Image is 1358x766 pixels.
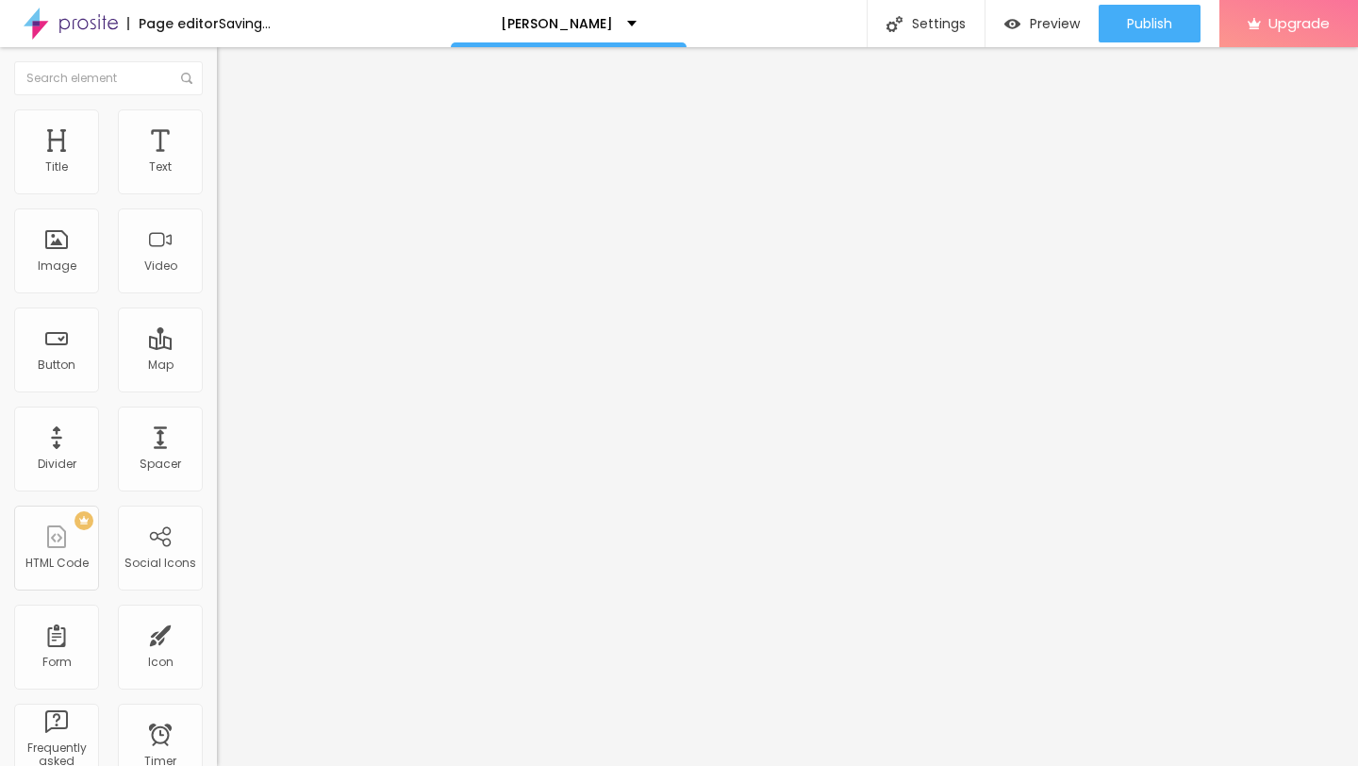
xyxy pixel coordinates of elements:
[42,656,72,669] div: Form
[219,17,271,30] div: Saving...
[14,61,203,95] input: Search element
[148,358,174,372] div: Map
[25,557,89,570] div: HTML Code
[1127,16,1172,31] span: Publish
[45,160,68,174] div: Title
[140,458,181,471] div: Spacer
[38,259,76,273] div: Image
[38,358,75,372] div: Button
[181,73,192,84] img: Icone
[124,557,196,570] div: Social Icons
[127,17,219,30] div: Page editor
[501,17,613,30] p: [PERSON_NAME]
[1099,5,1201,42] button: Publish
[144,259,177,273] div: Video
[148,656,174,669] div: Icon
[985,5,1099,42] button: Preview
[1004,16,1020,32] img: view-1.svg
[1268,15,1330,31] span: Upgrade
[149,160,172,174] div: Text
[217,47,1358,766] iframe: Editor
[886,16,903,32] img: Icone
[1030,16,1080,31] span: Preview
[38,458,76,471] div: Divider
